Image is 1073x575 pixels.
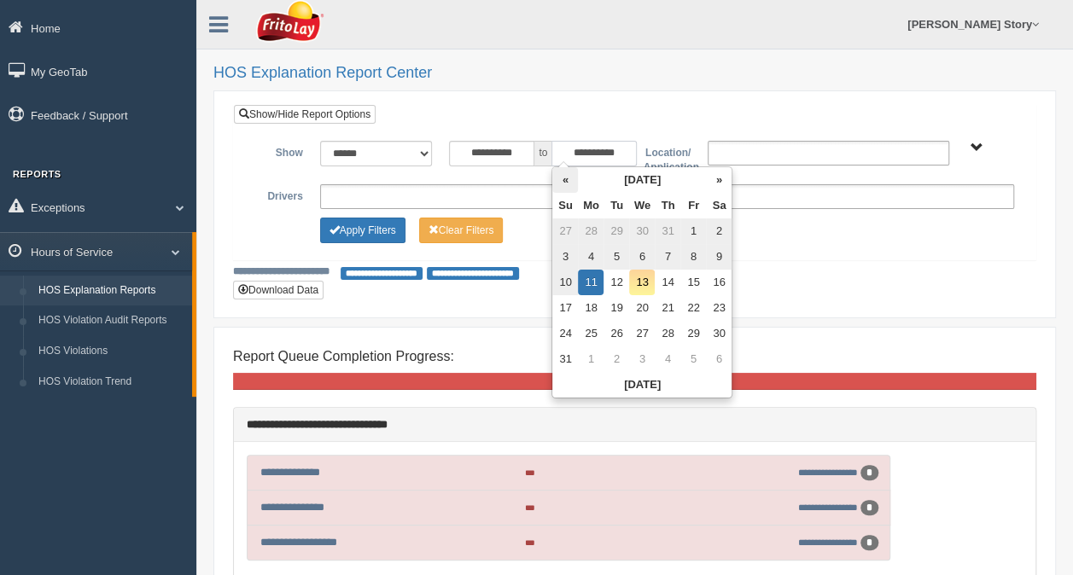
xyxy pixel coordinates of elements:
[552,270,578,295] td: 10
[680,193,706,218] th: Fr
[706,295,732,321] td: 23
[604,346,629,372] td: 2
[706,270,732,295] td: 16
[680,270,706,295] td: 15
[629,270,655,295] td: 13
[534,141,551,166] span: to
[629,218,655,244] td: 30
[680,218,706,244] td: 1
[578,295,604,321] td: 18
[629,193,655,218] th: We
[655,346,680,372] td: 4
[578,270,604,295] td: 11
[655,218,680,244] td: 31
[706,218,732,244] td: 2
[247,141,312,161] label: Show
[552,193,578,218] th: Su
[578,193,604,218] th: Mo
[604,321,629,346] td: 26
[706,244,732,270] td: 9
[604,244,629,270] td: 5
[680,321,706,346] td: 29
[629,295,655,321] td: 20
[578,346,604,372] td: 1
[706,346,732,372] td: 6
[552,295,578,321] td: 17
[552,244,578,270] td: 3
[247,184,312,205] label: Drivers
[680,346,706,372] td: 5
[655,321,680,346] td: 28
[552,167,578,193] th: «
[629,244,655,270] td: 6
[706,193,732,218] th: Sa
[31,305,192,336] a: HOS Violation Audit Reports
[629,321,655,346] td: 27
[680,244,706,270] td: 8
[578,218,604,244] td: 28
[706,167,732,193] th: »
[233,281,324,299] button: Download Data
[419,218,504,243] button: Change Filter Options
[655,244,680,270] td: 7
[655,295,680,321] td: 21
[31,336,192,367] a: HOS Violations
[604,218,629,244] td: 29
[31,367,192,398] a: HOS Violation Trend
[552,372,732,398] th: [DATE]
[552,346,578,372] td: 31
[552,321,578,346] td: 24
[213,65,1056,82] h2: HOS Explanation Report Center
[604,295,629,321] td: 19
[706,321,732,346] td: 30
[629,346,655,372] td: 3
[604,270,629,295] td: 12
[578,244,604,270] td: 4
[604,193,629,218] th: Tu
[655,193,680,218] th: Th
[233,349,1036,364] h4: Report Queue Completion Progress:
[31,276,192,306] a: HOS Explanation Reports
[578,321,604,346] td: 25
[680,295,706,321] td: 22
[552,218,578,244] td: 27
[234,105,376,124] a: Show/Hide Report Options
[320,218,405,243] button: Change Filter Options
[578,167,706,193] th: [DATE]
[655,270,680,295] td: 14
[634,141,699,176] label: Location/ Application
